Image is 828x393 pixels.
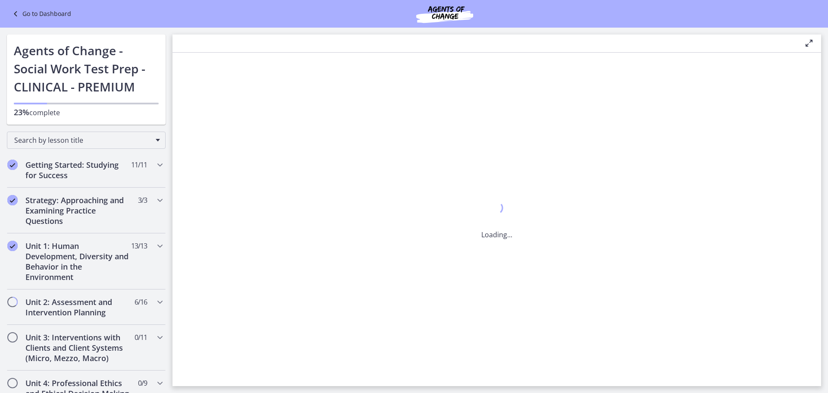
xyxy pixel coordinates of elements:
[481,230,512,240] p: Loading...
[25,160,131,180] h2: Getting Started: Studying for Success
[14,135,151,145] span: Search by lesson title
[393,3,496,24] img: Agents of Change
[10,9,71,19] a: Go to Dashboard
[7,132,166,149] div: Search by lesson title
[7,241,18,251] i: Completed
[131,241,147,251] span: 13 / 13
[14,107,159,118] p: complete
[25,241,131,282] h2: Unit 1: Human Development, Diversity and Behavior in the Environment
[7,160,18,170] i: Completed
[14,107,29,117] span: 23%
[25,297,131,318] h2: Unit 2: Assessment and Intervention Planning
[135,297,147,307] span: 6 / 16
[135,332,147,343] span: 0 / 11
[481,199,512,219] div: 1
[7,195,18,205] i: Completed
[25,332,131,363] h2: Unit 3: Interventions with Clients and Client Systems (Micro, Mezzo, Macro)
[131,160,147,170] span: 11 / 11
[138,378,147,388] span: 0 / 9
[138,195,147,205] span: 3 / 3
[14,41,159,96] h1: Agents of Change - Social Work Test Prep - CLINICAL - PREMIUM
[25,195,131,226] h2: Strategy: Approaching and Examining Practice Questions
